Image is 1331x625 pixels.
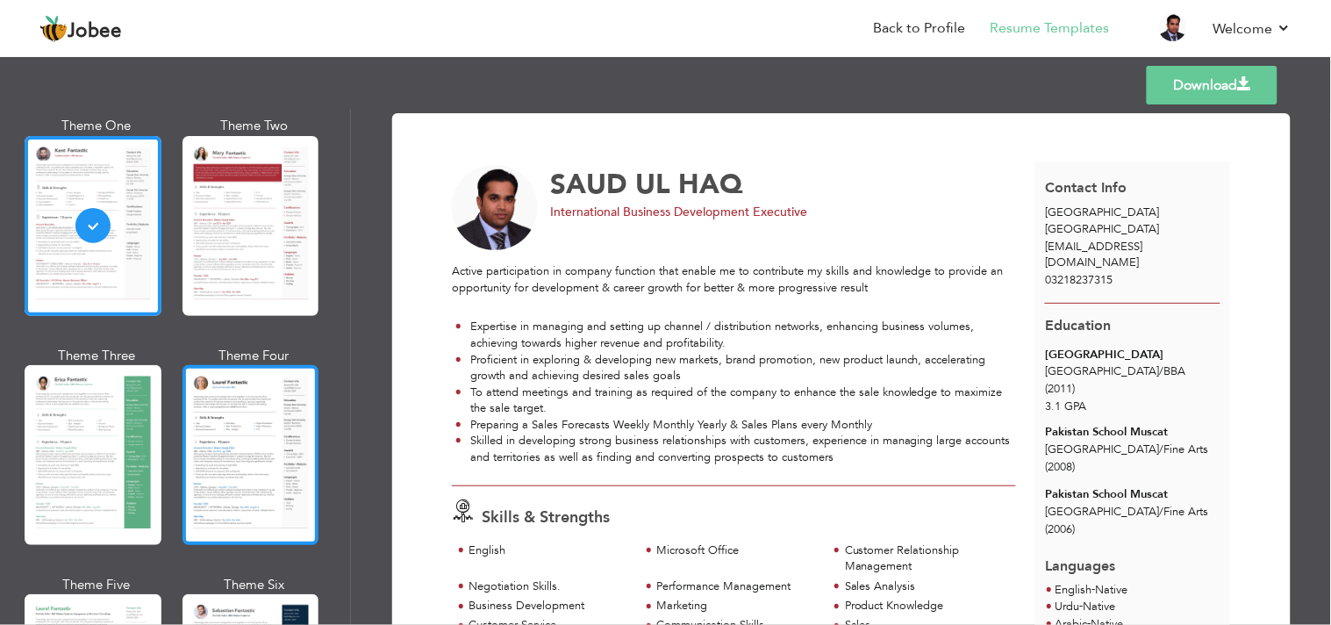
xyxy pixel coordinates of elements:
[455,433,1015,465] li: Skilled in developing strong business relationships with customers, experience in managing large ...
[1045,272,1113,288] span: 03218237315
[68,22,122,41] span: Jobee
[186,117,323,135] div: Theme Two
[1045,399,1086,414] span: 3.1 GPA
[991,18,1110,39] a: Resume Templates
[1055,582,1128,600] li: Native
[1159,504,1163,520] span: /
[1045,442,1208,457] span: [GEOGRAPHIC_DATA] Fine Arts
[452,165,538,251] img: No image
[469,542,630,559] div: English
[1045,178,1127,198] span: Contact Info
[657,578,818,595] div: Performance Management
[28,347,165,365] div: Theme Three
[1045,521,1075,537] span: (2006)
[1147,66,1277,104] a: Download
[28,117,165,135] div: Theme One
[636,166,743,203] span: UL HAQ
[452,263,1015,296] p: Active participation in company function that enable me to contribute my skills and knowledge to ...
[1159,442,1163,457] span: /
[1045,486,1220,503] div: Pakistan School Muscat
[1055,599,1124,616] li: Native
[455,352,1015,384] li: Proficient in exploring & developing new markets, brand promotion, new product launch, accelerati...
[845,542,1005,575] div: Customer Relationship Management
[1045,381,1075,397] span: (2011)
[1045,205,1159,220] span: [GEOGRAPHIC_DATA]
[845,578,1005,595] div: Sales Analysis
[1045,504,1208,520] span: [GEOGRAPHIC_DATA] Fine Arts
[1045,459,1075,475] span: (2008)
[1045,424,1220,441] div: Pakistan School Muscat
[39,15,122,43] a: Jobee
[657,542,818,559] div: Microsoft Office
[1045,239,1142,271] span: [EMAIL_ADDRESS][DOMAIN_NAME]
[1055,599,1080,614] span: Urdu
[1055,582,1092,598] span: English
[469,578,630,595] div: Negotiation Skills.
[186,347,323,365] div: Theme Four
[469,598,630,614] div: Business Development
[1159,13,1187,41] img: Profile Img
[1045,347,1220,363] div: [GEOGRAPHIC_DATA]
[28,576,165,594] div: Theme Five
[39,15,68,43] img: jobee.io
[1080,599,1084,614] span: -
[657,598,818,614] div: Marketing
[1092,582,1096,598] span: -
[1045,363,1185,379] span: [GEOGRAPHIC_DATA] BBA
[874,18,966,39] a: Back to Profile
[1213,18,1292,40] a: Welcome
[1045,221,1159,237] span: [GEOGRAPHIC_DATA]
[455,319,1015,351] li: Expertise in managing and setting up channel / distribution networks, enhancing business volumes,...
[1045,543,1115,577] span: Languages
[845,598,1005,614] div: Product Knowledge
[186,576,323,594] div: Theme Six
[551,204,808,220] span: International Business Development Executive
[1159,363,1163,379] span: /
[482,506,610,528] span: Skills & Strengths
[455,417,1015,434] li: Preparing a Sales Forecasts Weekly Monthly Yearly & Sales Plans every Monthly
[551,166,628,203] span: SAUD
[455,384,1015,417] li: To attend meetings and training as required of the company to enhance the sale knowledge to maxim...
[1045,316,1111,335] span: Education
